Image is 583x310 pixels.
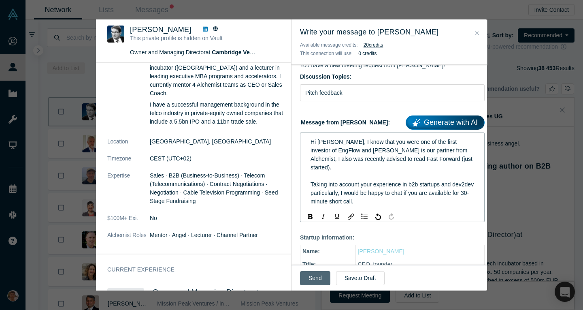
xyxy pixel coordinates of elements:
h3: Write your message to [PERSON_NAME] [300,27,479,38]
div: Underline [332,212,343,220]
dd: Mentor · Angel · Lecturer · Channel Partner [150,231,286,239]
div: rdw-wrapper [300,133,485,211]
dd: CEST (UTC+02) [150,154,286,163]
dt: Expertise [107,171,150,214]
div: Redo [386,212,396,220]
dd: [GEOGRAPHIC_DATA], [GEOGRAPHIC_DATA] [150,137,286,146]
span: Sales · B2B (Business-to-Business) · Telecom (Telecommunications) · Contract Negotiations · Negot... [150,172,278,204]
p: I am a lead coach at XPRENEURS deeptech incubator ([GEOGRAPHIC_DATA]) and a lecturer in leading e... [150,55,286,98]
dd: No [150,214,286,222]
img: Martin Giese's Profile Image [107,26,124,43]
dt: Alchemist Roles [107,231,150,248]
b: 0 credits [358,51,377,56]
p: I have a successful management background in the telco industry in private-equity owned companies... [150,100,286,126]
div: Link [346,212,356,220]
div: Italic [318,212,329,220]
div: rdw-list-control [357,212,371,220]
span: [PERSON_NAME] [130,26,191,34]
button: Close [473,29,481,38]
span: This connection will use: [300,51,353,56]
button: 20credits [364,41,383,49]
div: rdw-toolbar [300,211,485,222]
div: Unordered [359,212,370,220]
p: You have a new meeting request from [PERSON_NAME]! [300,61,485,70]
div: Bold [305,212,315,220]
a: Generate with AI [406,115,485,130]
div: rdw-history-control [371,212,398,220]
label: Message from [PERSON_NAME]: [300,113,485,130]
h3: Current Experience [107,265,274,274]
p: This private profile is hidden on Vault [130,34,257,43]
dt: Timezone [107,154,150,171]
dt: $100M+ Exit [107,214,150,231]
span: Owner and Managing Director at [130,49,277,56]
label: Discussion Topics: [300,73,485,81]
span: Hi [PERSON_NAME], I know that you were one of the first investor of EngFlow and [PERSON_NAME] is ... [311,139,475,205]
button: Saveto Draft [336,271,385,285]
div: Undo [373,212,383,220]
div: rdw-editor [306,135,479,208]
a: Cambridge Ventures UG [212,49,277,56]
div: rdw-link-control [344,212,357,220]
div: rdw-inline-control [303,212,344,220]
span: Available message credits: [300,42,358,48]
button: Send [300,271,330,285]
dt: Location [107,137,150,154]
h4: Owner and Managing Director at [153,288,286,306]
